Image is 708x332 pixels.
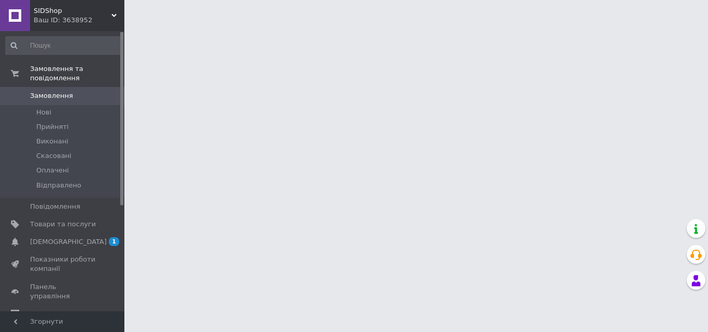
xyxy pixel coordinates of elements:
[36,108,51,117] span: Нові
[36,151,72,161] span: Скасовані
[36,122,68,132] span: Прийняті
[36,166,69,175] span: Оплачені
[30,309,57,319] span: Відгуки
[36,181,81,190] span: Відправлено
[30,202,80,211] span: Повідомлення
[30,237,107,247] span: [DEMOGRAPHIC_DATA]
[36,137,68,146] span: Виконані
[30,282,96,301] span: Панель управління
[34,16,124,25] div: Ваш ID: 3638952
[5,36,122,55] input: Пошук
[109,237,119,246] span: 1
[30,91,73,100] span: Замовлення
[30,220,96,229] span: Товари та послуги
[30,255,96,273] span: Показники роботи компанії
[34,6,111,16] span: SIDShop
[30,64,124,83] span: Замовлення та повідомлення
